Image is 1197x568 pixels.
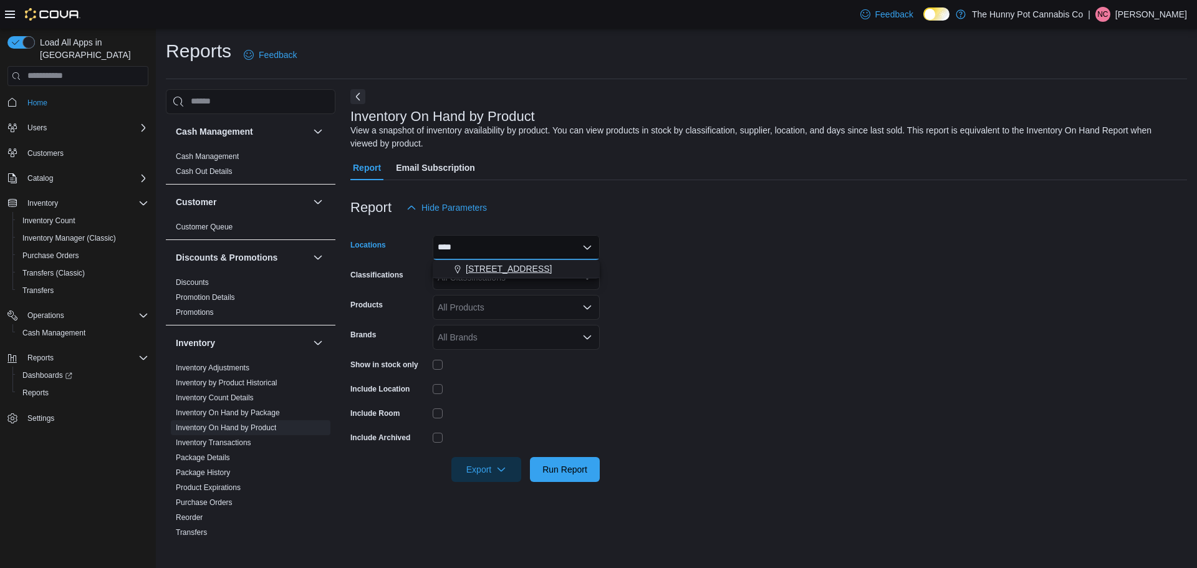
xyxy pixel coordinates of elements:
[166,219,335,239] div: Customer
[166,360,335,545] div: Inventory
[176,125,308,138] button: Cash Management
[22,120,148,135] span: Users
[350,200,392,215] h3: Report
[22,196,148,211] span: Inventory
[22,268,85,278] span: Transfers (Classic)
[176,393,254,402] a: Inventory Count Details
[27,413,54,423] span: Settings
[12,229,153,247] button: Inventory Manager (Classic)
[176,196,216,208] h3: Customer
[2,409,153,427] button: Settings
[582,302,592,312] button: Open list of options
[22,286,54,296] span: Transfers
[12,367,153,384] a: Dashboards
[22,388,49,398] span: Reports
[7,89,148,460] nav: Complex example
[176,453,230,462] a: Package Details
[27,148,64,158] span: Customers
[12,247,153,264] button: Purchase Orders
[176,483,241,493] span: Product Expirations
[972,7,1083,22] p: The Hunny Pot Cannabis Co
[176,167,233,176] a: Cash Out Details
[923,7,949,21] input: Dark Mode
[582,243,592,253] button: Close list of options
[350,89,365,104] button: Next
[2,170,153,187] button: Catalog
[239,42,302,67] a: Feedback
[459,457,514,482] span: Export
[22,171,58,186] button: Catalog
[176,498,233,507] a: Purchase Orders
[176,483,241,492] a: Product Expirations
[166,149,335,184] div: Cash Management
[176,125,253,138] h3: Cash Management
[350,300,383,310] label: Products
[22,95,148,110] span: Home
[176,277,209,287] span: Discounts
[875,8,913,21] span: Feedback
[310,124,325,139] button: Cash Management
[22,120,52,135] button: Users
[466,262,552,275] span: [STREET_ADDRESS]
[176,468,230,478] span: Package History
[17,283,59,298] a: Transfers
[27,123,47,133] span: Users
[176,251,277,264] h3: Discounts & Promotions
[350,330,376,340] label: Brands
[396,155,475,180] span: Email Subscription
[17,325,90,340] a: Cash Management
[350,408,400,418] label: Include Room
[2,349,153,367] button: Reports
[176,307,214,317] span: Promotions
[22,233,116,243] span: Inventory Manager (Classic)
[2,94,153,112] button: Home
[176,438,251,447] a: Inventory Transactions
[542,463,587,476] span: Run Report
[176,408,280,418] span: Inventory On Hand by Package
[17,248,148,263] span: Purchase Orders
[17,213,148,228] span: Inventory Count
[2,195,153,212] button: Inventory
[176,438,251,448] span: Inventory Transactions
[22,171,148,186] span: Catalog
[17,266,90,281] a: Transfers (Classic)
[17,325,148,340] span: Cash Management
[176,468,230,477] a: Package History
[1097,7,1108,22] span: NC
[530,457,600,482] button: Run Report
[22,95,52,110] a: Home
[176,423,276,432] a: Inventory On Hand by Product
[22,146,69,161] a: Customers
[12,282,153,299] button: Transfers
[353,155,381,180] span: Report
[27,198,58,208] span: Inventory
[12,384,153,402] button: Reports
[2,144,153,162] button: Customers
[12,212,153,229] button: Inventory Count
[12,324,153,342] button: Cash Management
[25,8,80,21] img: Cova
[350,240,386,250] label: Locations
[176,337,308,349] button: Inventory
[22,350,59,365] button: Reports
[433,260,600,278] div: Choose from the following options
[22,410,148,426] span: Settings
[176,393,254,403] span: Inventory Count Details
[350,124,1181,150] div: View a snapshot of inventory availability by product. You can view products in stock by classific...
[22,251,79,261] span: Purchase Orders
[22,370,72,380] span: Dashboards
[176,408,280,417] a: Inventory On Hand by Package
[17,385,54,400] a: Reports
[176,337,215,349] h3: Inventory
[22,350,148,365] span: Reports
[27,98,47,108] span: Home
[1088,7,1090,22] p: |
[350,109,535,124] h3: Inventory On Hand by Product
[176,152,239,161] span: Cash Management
[17,283,148,298] span: Transfers
[310,335,325,350] button: Inventory
[176,378,277,388] span: Inventory by Product Historical
[259,49,297,61] span: Feedback
[176,222,233,232] span: Customer Queue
